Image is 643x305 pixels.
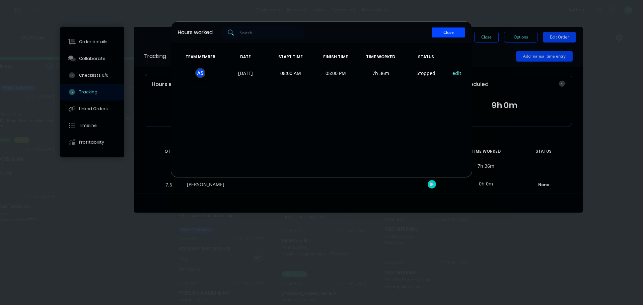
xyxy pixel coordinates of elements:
div: A S [195,68,205,78]
button: Close [432,27,465,37]
span: TEAM MEMBER [178,54,223,60]
span: START TIME [268,54,313,60]
span: [DATE] [223,68,268,78]
input: Search... [239,26,305,39]
span: TIME WORKED [358,54,404,60]
span: 7h 36m [358,68,404,78]
span: DATE [223,54,268,60]
span: FINISH TIME [313,54,358,60]
button: edit [452,70,461,77]
span: STATUS [403,54,448,60]
div: Hours worked [178,28,213,36]
span: 08:00 AM [268,68,313,78]
span: 05:00 PM [313,68,358,78]
span: S topped [403,68,448,78]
